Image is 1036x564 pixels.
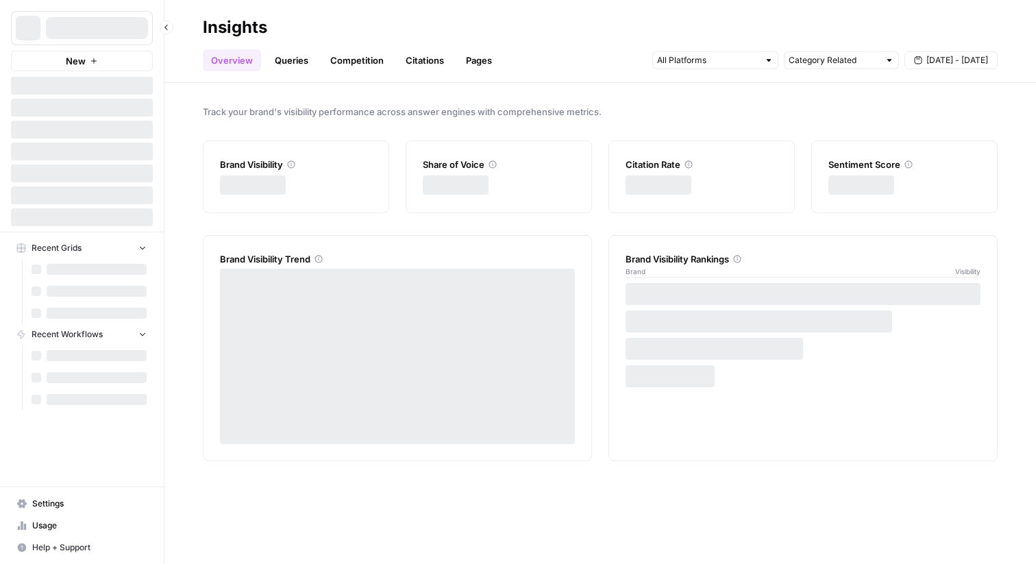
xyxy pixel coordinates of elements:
[32,328,103,341] span: Recent Workflows
[904,51,998,69] button: [DATE] - [DATE]
[11,493,153,515] a: Settings
[657,53,758,67] input: All Platforms
[828,158,981,171] div: Sentiment Score
[11,324,153,345] button: Recent Workflows
[220,158,372,171] div: Brand Visibility
[458,49,500,71] a: Pages
[322,49,392,71] a: Competition
[203,16,267,38] div: Insights
[32,519,147,532] span: Usage
[626,252,981,266] div: Brand Visibility Rankings
[32,541,147,554] span: Help + Support
[203,49,261,71] a: Overview
[926,54,988,66] span: [DATE] - [DATE]
[789,53,879,67] input: Category Related
[626,158,778,171] div: Citation Rate
[11,537,153,559] button: Help + Support
[626,266,645,277] span: Brand
[397,49,452,71] a: Citations
[11,238,153,258] button: Recent Grids
[220,252,575,266] div: Brand Visibility Trend
[66,54,86,68] span: New
[32,242,82,254] span: Recent Grids
[11,51,153,71] button: New
[203,105,998,119] span: Track your brand's visibility performance across answer engines with comprehensive metrics.
[267,49,317,71] a: Queries
[11,515,153,537] a: Usage
[423,158,575,171] div: Share of Voice
[955,266,981,277] span: Visibility
[32,498,147,510] span: Settings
